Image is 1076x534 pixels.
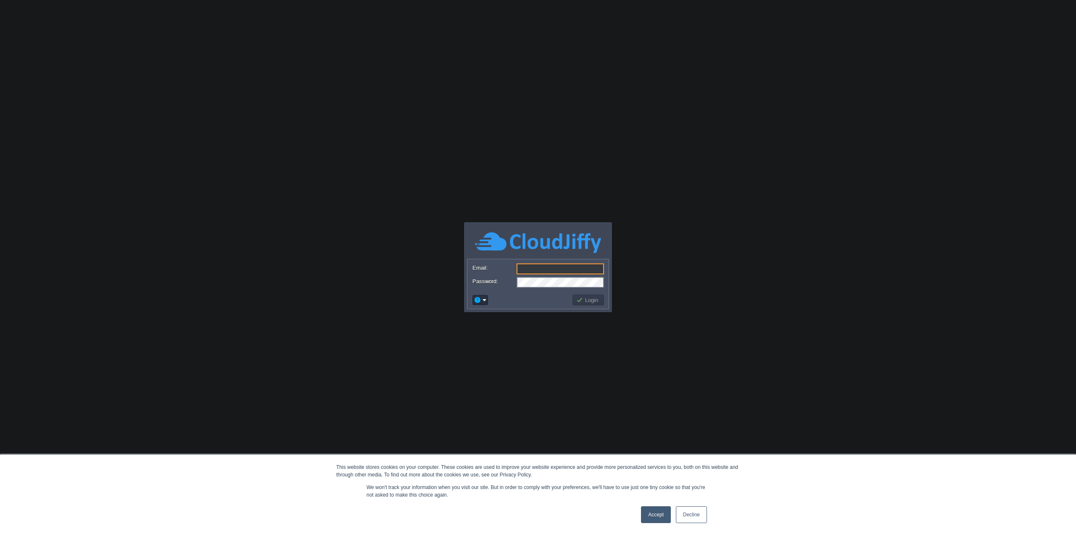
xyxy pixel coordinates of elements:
p: We won't track your information when you visit our site. But in order to comply with your prefere... [367,484,709,499]
label: Password: [472,277,516,286]
img: CloudJiffy [475,231,601,254]
button: Login [576,296,601,304]
a: Decline [676,506,707,523]
div: This website stores cookies on your computer. These cookies are used to improve your website expe... [336,463,740,479]
a: Accept [641,506,671,523]
label: Email: [472,263,516,272]
iframe: chat widget [1041,500,1068,526]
